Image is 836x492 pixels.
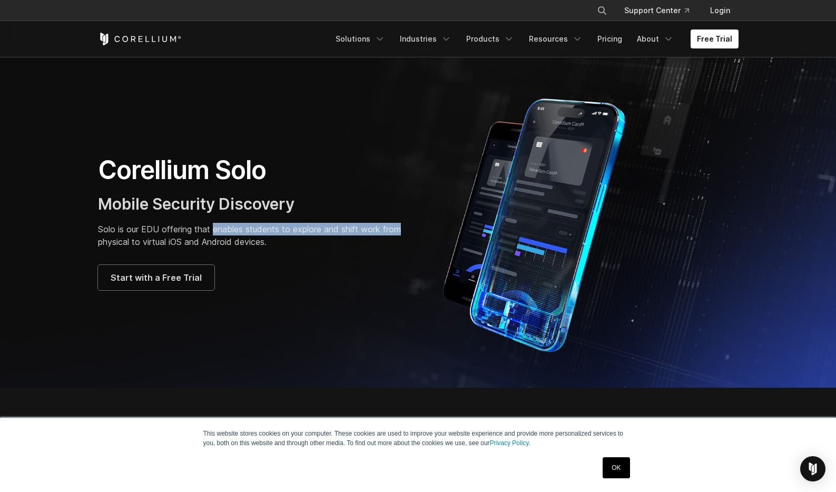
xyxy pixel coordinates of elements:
[111,271,202,284] span: Start with a Free Trial
[584,1,739,20] div: Navigation Menu
[691,29,739,48] a: Free Trial
[603,457,630,478] a: OK
[98,194,294,213] span: Mobile Security Discovery
[98,265,214,290] a: Start with a Free Trial
[98,223,408,248] p: Solo is our EDU offering that enables students to explore and shift work from physical to virtual...
[203,429,633,448] p: This website stores cookies on your computer. These cookies are used to improve your website expe...
[429,91,655,354] img: Corellium Solo for mobile app security solutions
[702,1,739,20] a: Login
[98,33,182,45] a: Corellium Home
[593,1,612,20] button: Search
[591,29,628,48] a: Pricing
[490,439,530,447] a: Privacy Policy.
[631,29,680,48] a: About
[98,154,408,186] h1: Corellium Solo
[460,29,520,48] a: Products
[394,29,458,48] a: Industries
[329,29,391,48] a: Solutions
[616,1,697,20] a: Support Center
[329,29,739,48] div: Navigation Menu
[523,29,589,48] a: Resources
[800,456,825,481] div: Open Intercom Messenger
